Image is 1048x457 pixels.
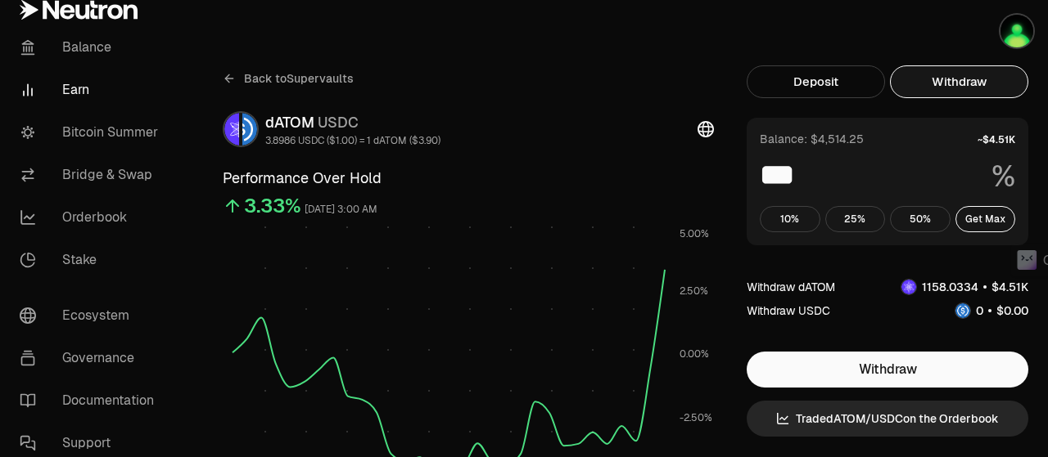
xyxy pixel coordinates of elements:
button: 25% [825,206,886,232]
a: Earn [7,69,177,111]
a: TradedATOM/USDCon the Orderbook [747,401,1028,437]
a: Orderbook [7,196,177,239]
a: Bridge & Swap [7,154,177,196]
a: Bitcoin Summer [7,111,177,154]
button: 10% [760,206,820,232]
a: Governance [7,337,177,379]
tspan: -2.50% [680,411,712,424]
span: Back to Supervaults [244,70,354,87]
div: 3.8986 USDC ($1.00) = 1 dATOM ($3.90) [265,134,440,147]
a: Back toSupervaults [223,65,354,92]
img: USDC Logo [242,113,257,146]
span: % [992,160,1015,193]
div: Withdraw dATOM [747,279,835,295]
div: Balance: $4,514.25 [760,131,864,147]
tspan: 2.50% [680,285,708,298]
img: Kycka wallet [1001,15,1033,47]
tspan: 0.00% [680,347,709,361]
span: USDC [318,113,359,132]
div: Withdraw USDC [747,302,830,319]
a: Documentation [7,379,177,422]
tspan: 5.00% [680,227,709,240]
img: USDC Logo [955,303,970,318]
div: dATOM [265,111,440,134]
button: Get Max [955,206,1016,232]
div: 3.33% [244,193,301,219]
button: Withdraw [890,65,1028,98]
img: dATOM Logo [901,280,916,294]
a: Stake [7,239,177,281]
button: 50% [890,206,951,232]
button: Withdraw [747,352,1028,388]
a: Ecosystem [7,294,177,337]
button: Deposit [747,65,885,98]
div: [DATE] 3:00 AM [305,200,377,219]
a: Balance [7,26,177,69]
h3: Performance Over Hold [223,167,714,190]
img: dATOM Logo [224,113,239,146]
